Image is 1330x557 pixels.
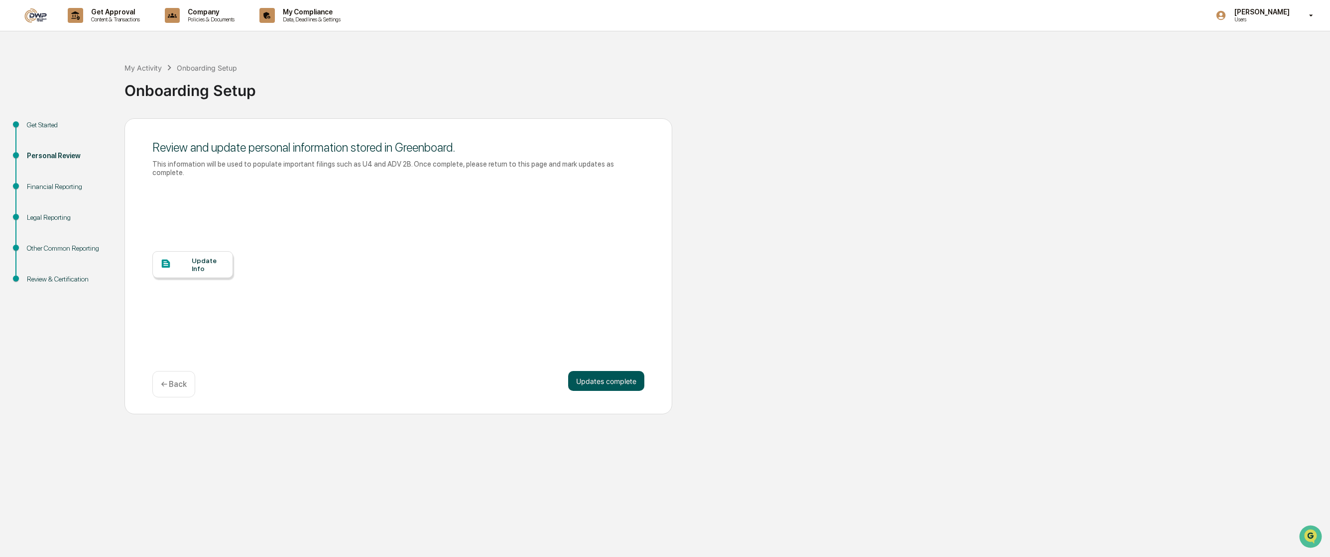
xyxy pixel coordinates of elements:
[192,257,225,273] div: Update Info
[27,151,109,161] div: Personal Review
[70,168,121,176] a: Powered byPylon
[34,86,126,94] div: We're available if you need us!
[180,16,240,23] p: Policies & Documents
[1226,8,1295,16] p: [PERSON_NAME]
[27,274,109,284] div: Review & Certification
[1298,524,1325,551] iframe: Open customer support
[10,21,181,37] p: How can we help?
[10,126,18,134] div: 🖐️
[6,121,68,139] a: 🖐️Preclearance
[83,8,145,16] p: Get Approval
[275,8,346,16] p: My Compliance
[68,121,127,139] a: 🗄️Attestations
[82,125,123,135] span: Attestations
[99,169,121,176] span: Pylon
[10,76,28,94] img: 1746055101610-c473b297-6a78-478c-a979-82029cc54cd1
[1226,16,1295,23] p: Users
[10,145,18,153] div: 🔎
[6,140,67,158] a: 🔎Data Lookup
[152,160,644,177] div: This information will be used to populate important filings such as U4 and ADV 2B. Once complete,...
[124,74,1325,99] div: Onboarding Setup
[180,8,240,16] p: Company
[20,144,63,154] span: Data Lookup
[152,140,644,155] div: Review and update personal information stored in Greenboard.
[72,126,80,134] div: 🗄️
[27,243,109,254] div: Other Common Reporting
[27,182,109,192] div: Financial Reporting
[27,120,109,130] div: Get Started
[568,371,644,391] button: Updates complete
[177,64,237,72] div: Onboarding Setup
[34,76,163,86] div: Start new chat
[161,379,187,389] p: ← Back
[20,125,64,135] span: Preclearance
[83,16,145,23] p: Content & Transactions
[169,79,181,91] button: Start new chat
[27,212,109,223] div: Legal Reporting
[24,8,48,23] img: logo
[275,16,346,23] p: Data, Deadlines & Settings
[124,64,162,72] div: My Activity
